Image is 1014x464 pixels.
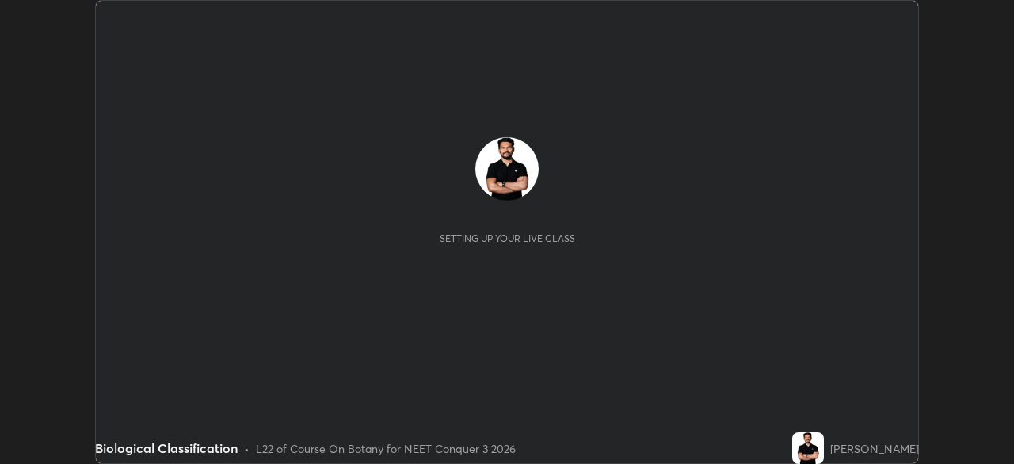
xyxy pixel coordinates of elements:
[475,137,539,201] img: 9017f1c22f9a462681925bb830bd53f0.jpg
[244,440,250,457] div: •
[95,439,238,458] div: Biological Classification
[440,232,575,244] div: Setting up your live class
[830,440,919,457] div: [PERSON_NAME]
[256,440,516,457] div: L22 of Course On Botany for NEET Conquer 3 2026
[792,432,824,464] img: 9017f1c22f9a462681925bb830bd53f0.jpg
